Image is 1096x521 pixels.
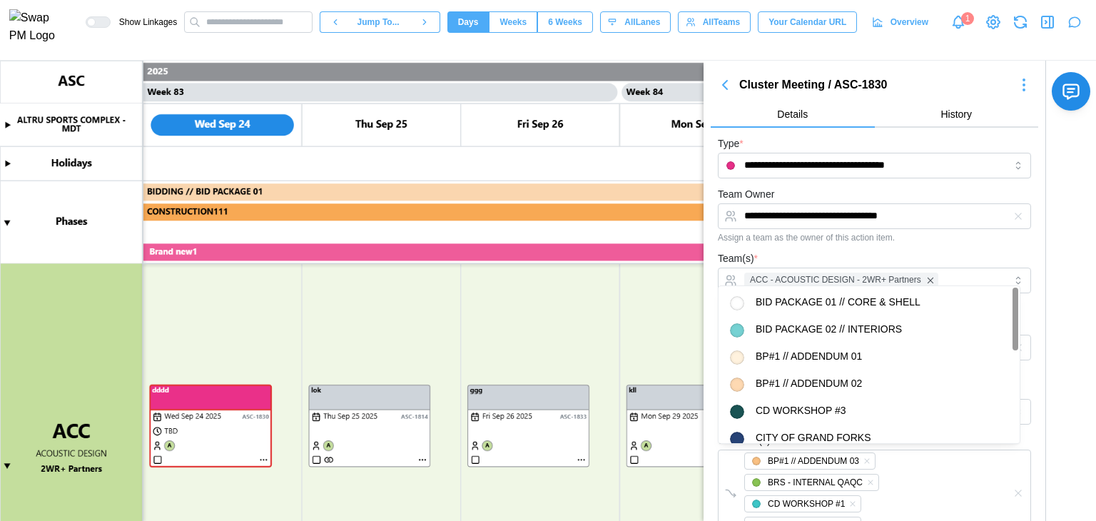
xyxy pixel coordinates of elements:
span: ACC - ACOUSTIC DESIGN - 2WR+ Partners [750,273,921,287]
span: Overview [890,12,928,32]
span: All Teams [703,12,740,32]
div: BRS - INTERNAL QAQC [768,476,863,490]
div: BP#1 // ADDENDUM 01 [756,349,862,365]
div: Cluster Meeting / ASC-1830 [739,76,1010,94]
img: Swap PM Logo [9,9,67,45]
label: Team Owner [718,187,774,203]
div: BP#1 // ADDENDUM 02 [756,376,862,392]
span: 6 Weeks [548,12,582,32]
span: Days [458,12,479,32]
label: Type [718,136,744,152]
span: Weeks [499,12,527,32]
a: Notifications [946,10,970,34]
button: Refresh Grid [1010,12,1030,32]
button: Close Drawer [1037,12,1057,32]
div: CITY OF GRAND FORKS [756,430,871,446]
button: Open project assistant [1065,12,1085,32]
a: View Project [983,12,1003,32]
span: Jump To... [357,12,400,32]
span: All Lanes [624,12,660,32]
span: Your Calendar URL [768,12,846,32]
div: CD WORKSHOP #3 [756,403,846,419]
label: Team(s) [718,251,758,267]
div: BID PACKAGE 01 // CORE & SHELL [756,295,920,310]
span: Show Linkages [111,16,177,28]
div: Assign a team as the owner of this action item. [718,233,1031,243]
div: CD WORKSHOP #1 [768,497,845,511]
div: BP#1 // ADDENDUM 03 [768,455,859,468]
span: History [940,109,972,119]
div: 1 [961,12,974,25]
span: Details [777,109,808,119]
div: BID PACKAGE 02 // INTERIORS [756,322,902,338]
